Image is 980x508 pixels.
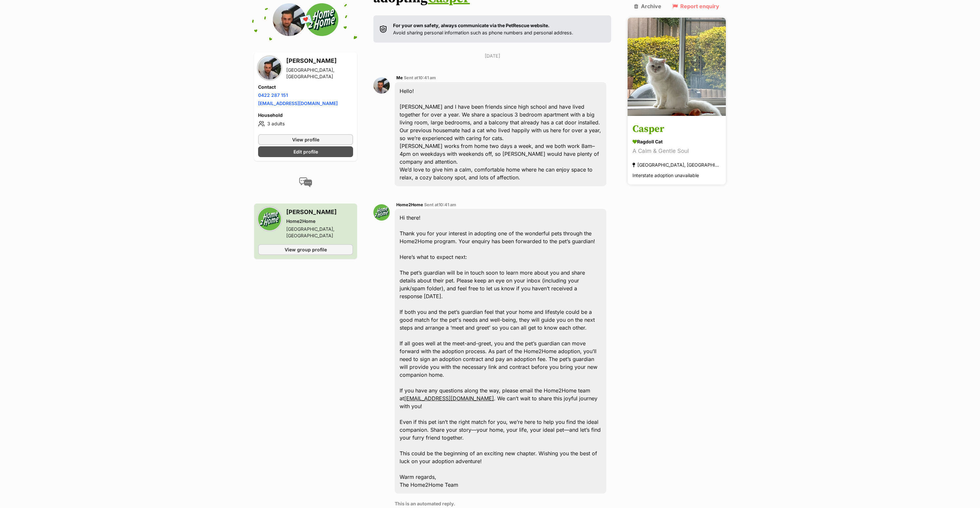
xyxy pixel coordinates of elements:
[424,202,456,207] span: Sent at
[299,177,312,187] img: conversation-icon-4a6f8262b818ee0b60e3300018af0b2d0b884aa5de6e9bcb8d3d4eeb1a70a7c4.svg
[285,246,327,253] span: View group profile
[395,209,606,494] div: Hi there! Thank you for your interest in adopting one of the wonderful pets through the Home2Home...
[258,134,353,145] a: View profile
[632,173,699,178] span: Interstate adoption unavailable
[395,82,606,186] div: Hello! [PERSON_NAME] and I have been friends since high school and have lived together for over a...
[396,202,423,207] span: Home2Home
[628,18,726,116] img: Casper
[373,77,390,94] img: Joshua Hewitt profile pic
[628,117,726,185] a: Casper Ragdoll Cat A Calm & Gentle Soul [GEOGRAPHIC_DATA], [GEOGRAPHIC_DATA] Interstate adoption ...
[286,218,353,225] div: Home2Home
[393,23,550,28] strong: For your own safety, always communicate via the PetRescue website.
[393,22,573,36] p: Avoid sharing personal information such as phone numbers and personal address.
[404,75,436,80] span: Sent at
[632,161,721,170] div: [GEOGRAPHIC_DATA], [GEOGRAPHIC_DATA]
[672,3,719,9] a: Report enquiry
[396,75,403,80] span: Me
[273,3,306,36] img: Joshua Hewitt profile pic
[632,122,721,137] h3: Casper
[293,148,318,155] span: Edit profile
[258,57,281,80] img: Joshua Hewitt profile pic
[258,208,281,230] img: Home2Home profile pic
[258,112,353,118] h4: Household
[286,208,353,217] h3: [PERSON_NAME]
[258,146,353,157] a: Edit profile
[632,138,721,145] div: Ragdoll Cat
[292,136,319,143] span: View profile
[373,204,390,221] img: Home2Home profile pic
[258,244,353,255] a: View group profile
[306,3,338,36] img: Home2Home profile pic
[258,100,338,106] a: [EMAIL_ADDRESS][DOMAIN_NAME]
[632,147,721,156] div: A Calm & Gentle Soul
[634,3,661,9] a: Archive
[258,92,288,98] a: 0422 287 151
[418,75,436,80] span: 10:41 am
[404,395,494,402] a: [EMAIL_ADDRESS][DOMAIN_NAME]
[286,67,353,80] div: [GEOGRAPHIC_DATA], [GEOGRAPHIC_DATA]
[439,202,456,207] span: 10:41 am
[286,226,353,239] div: [GEOGRAPHIC_DATA], [GEOGRAPHIC_DATA]
[298,13,313,27] span: 💌
[373,52,611,59] p: [DATE]
[258,84,353,90] h4: Contact
[286,56,353,65] h3: [PERSON_NAME]
[395,500,606,507] p: This is an automated reply.
[258,120,353,128] li: 3 adults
